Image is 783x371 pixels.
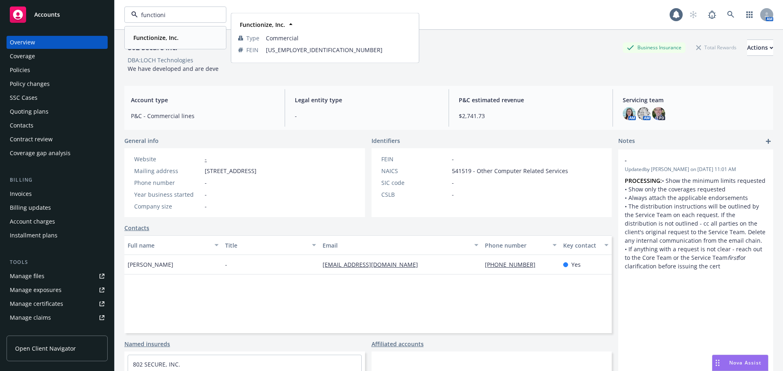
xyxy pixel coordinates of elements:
img: photo [652,107,665,120]
a: Report a Bug [704,7,720,23]
span: 541519 - Other Computer Related Services [452,167,568,175]
span: - [205,178,207,187]
button: Full name [124,235,222,255]
a: Manage claims [7,311,108,324]
div: Billing [7,176,108,184]
a: [EMAIL_ADDRESS][DOMAIN_NAME] [323,261,425,268]
div: SSC Cases [10,91,38,104]
a: Switch app [741,7,758,23]
div: NAICS [381,167,449,175]
a: Contacts [124,224,149,232]
span: - [625,156,745,165]
a: Account charges [7,215,108,228]
span: Nova Assist [729,359,761,366]
img: photo [623,107,636,120]
span: Yes [571,260,581,269]
div: DBA: LOCH Technologies [128,56,193,64]
a: Manage certificates [7,297,108,310]
div: Total Rewards [692,42,741,53]
a: Manage exposures [7,283,108,296]
span: [PERSON_NAME] [128,260,173,269]
span: - [295,112,439,120]
a: Installment plans [7,229,108,242]
div: Coverage gap analysis [10,147,71,160]
a: Start snowing [685,7,701,23]
span: Updated by [PERSON_NAME] on [DATE] 11:01 AM [625,166,767,173]
a: Search [723,7,739,23]
a: Policies [7,64,108,77]
span: Servicing team [623,96,767,104]
span: Account type [131,96,275,104]
div: SIC code [381,178,449,187]
button: Phone number [482,235,560,255]
div: Key contact [563,241,599,250]
a: Accounts [7,3,108,26]
span: Commercial [266,34,412,42]
div: Billing updates [10,201,51,214]
button: Actions [747,40,773,56]
span: General info [124,136,159,145]
div: Tools [7,258,108,266]
a: remove [757,156,767,166]
span: - [225,260,227,269]
span: Type [246,34,259,42]
span: Notes [618,136,635,146]
a: SSC Cases [7,91,108,104]
div: Company size [134,202,201,211]
a: Coverage gap analysis [7,147,108,160]
div: Year business started [134,190,201,199]
span: Accounts [34,11,60,18]
span: [STREET_ADDRESS] [205,167,257,175]
span: - [452,155,454,163]
a: Manage files [7,270,108,283]
div: Actions [747,40,773,55]
div: Manage exposures [10,283,62,296]
div: Installment plans [10,229,58,242]
a: Named insureds [124,340,170,348]
div: Phone number [134,178,201,187]
a: edit [745,156,755,166]
div: FEIN [381,155,449,163]
span: Legal entity type [295,96,439,104]
span: $2,741.73 [459,112,603,120]
span: P&C - Commercial lines [131,112,275,120]
a: [PHONE_NUMBER] [485,261,542,268]
div: Manage files [10,270,44,283]
div: Phone number [485,241,547,250]
a: Coverage [7,50,108,63]
a: Contract review [7,133,108,146]
div: Policies [10,64,30,77]
div: Manage certificates [10,297,63,310]
div: Business Insurance [623,42,686,53]
div: Overview [10,36,35,49]
div: Website [134,155,201,163]
div: -Updatedby [PERSON_NAME] on [DATE] 11:01 AMPROCESSING:• Show the minimum limits requested • Show ... [618,149,773,277]
span: - [452,190,454,199]
span: - [452,178,454,187]
span: Identifiers [372,136,400,145]
a: 802 SECURE, INC. [133,360,180,368]
div: Mailing address [134,167,201,175]
input: Filter by keyword [138,11,210,19]
strong: PROCESSING: [625,177,662,184]
button: Nova Assist [712,355,768,371]
div: Email [323,241,469,250]
div: Contract review [10,133,53,146]
div: Full name [128,241,210,250]
span: - [205,190,207,199]
span: FEIN [246,46,259,54]
div: CSLB [381,190,449,199]
a: Contacts [7,119,108,132]
button: Title [222,235,319,255]
strong: Functionize, Inc. [240,21,285,29]
a: add [763,136,773,146]
p: • Show the minimum limits requested • Show only the coverages requested • Always attach the appli... [625,176,767,270]
a: - [205,155,207,163]
button: Email [319,235,482,255]
div: Quoting plans [10,105,49,118]
span: - [205,202,207,211]
div: Contacts [10,119,33,132]
a: Affiliated accounts [372,340,424,348]
span: We have developed and are deve [128,65,219,72]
